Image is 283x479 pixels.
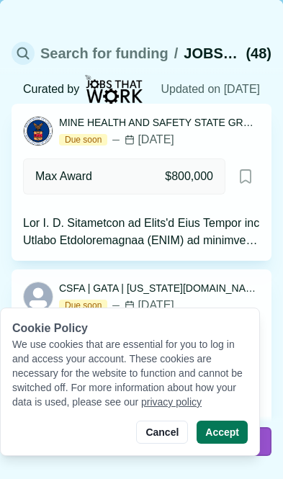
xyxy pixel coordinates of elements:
a: privacy policy [141,396,202,408]
div: MINE HEALTH AND SAFETY STATE GRANTS [59,115,260,130]
div: Updated on [DATE] [161,81,260,98]
button: Cancel [136,421,188,444]
img: DOL.png [24,117,53,146]
span: JOBS THAT WORK grants listings [184,46,240,61]
span: Due soon [59,134,107,146]
div: Lor I. D. Sitametcon ad Elits'd Eius Tempor inc Utlabo Etdoloremagnaa (ENIM) ad minimven q nos ex... [23,215,260,249]
span: ( 48 ) [246,46,271,61]
div: Max Award [35,168,92,185]
svg: avatar [24,282,53,311]
button: Bookmark this grant. [231,162,260,191]
span: Search for funding [40,46,169,61]
span: / [174,46,179,61]
a: Search for funding [12,42,169,65]
img: Curated Logo [85,75,143,104]
a: MINE HEALTH AND SAFETY STATE GRANTSDue soon[DATE]Max Award$800,000Bookmark this grant.Lor I. D. S... [23,115,260,249]
div: [DATE] [110,131,174,148]
div: CSFA | GATA | [US_STATE][DOMAIN_NAME] [59,281,260,295]
div: [DATE] [110,297,174,314]
div: $800,000 [165,171,213,182]
span: Due soon [59,300,107,311]
span: Cookie Policy [12,322,88,334]
span: Curated by [23,81,79,98]
button: Accept [197,421,248,444]
div: We use cookies that are essential for you to log in and access your account. These cookies are ne... [12,337,248,409]
a: CSFA | GATA | [US_STATE][DOMAIN_NAME]Due soon[DATE]Max Award$550,000Bookmark this grant.Lor Ipsum... [23,281,260,415]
